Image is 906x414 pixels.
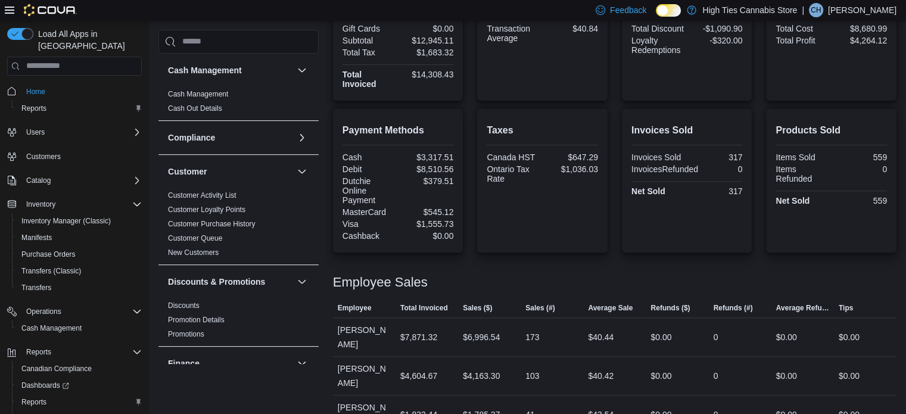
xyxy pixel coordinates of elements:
[168,248,219,257] span: New Customers
[21,345,56,359] button: Reports
[21,323,82,333] span: Cash Management
[21,125,142,139] span: Users
[12,229,147,246] button: Manifests
[17,395,51,409] a: Reports
[631,164,698,174] div: InvoicesRefunded
[21,173,55,188] button: Catalog
[400,70,453,79] div: $14,308.43
[168,315,225,325] span: Promotion Details
[21,173,142,188] span: Catalog
[168,166,207,178] h3: Customer
[168,301,200,310] a: Discounts
[834,164,887,174] div: 0
[776,152,829,162] div: Items Sold
[21,150,66,164] a: Customers
[26,307,61,316] span: Operations
[343,152,396,162] div: Cash
[828,3,896,17] p: [PERSON_NAME]
[21,283,51,292] span: Transfers
[487,123,598,138] h2: Taxes
[463,330,500,344] div: $6,996.54
[12,394,147,410] button: Reports
[834,196,887,206] div: 559
[168,357,200,369] h3: Finance
[12,360,147,377] button: Canadian Compliance
[400,176,453,186] div: $379.51
[400,219,453,229] div: $1,555.73
[168,220,256,228] a: Customer Purchase History
[776,123,887,138] h2: Products Sold
[2,196,147,213] button: Inventory
[689,186,742,196] div: 317
[487,24,540,43] div: Transaction Average
[17,264,86,278] a: Transfers (Classic)
[21,266,81,276] span: Transfers (Classic)
[525,330,539,344] div: 173
[631,24,684,33] div: Total Discount
[21,381,69,390] span: Dashboards
[588,330,614,344] div: $40.44
[343,70,376,89] strong: Total Invoiced
[834,24,887,33] div: $8,680.99
[834,152,887,162] div: 559
[343,48,396,57] div: Total Tax
[839,303,853,313] span: Tips
[168,90,228,98] a: Cash Management
[17,247,80,262] a: Purchase Orders
[158,87,319,120] div: Cash Management
[168,89,228,99] span: Cash Management
[343,24,396,33] div: Gift Cards
[631,36,684,55] div: Loyalty Redemptions
[12,100,147,117] button: Reports
[588,369,614,383] div: $40.42
[26,152,61,161] span: Customers
[17,264,142,278] span: Transfers (Classic)
[2,148,147,165] button: Customers
[631,123,743,138] h2: Invoices Sold
[17,321,142,335] span: Cash Management
[333,275,428,290] h3: Employee Sales
[400,303,448,313] span: Total Invoiced
[776,196,810,206] strong: Net Sold
[168,219,256,229] span: Customer Purchase History
[17,101,51,116] a: Reports
[12,377,147,394] a: Dashboards
[168,104,222,113] a: Cash Out Details
[17,378,74,393] a: Dashboards
[839,369,860,383] div: $0.00
[714,303,753,313] span: Refunds (#)
[21,149,142,164] span: Customers
[343,123,454,138] h2: Payment Methods
[17,281,142,295] span: Transfers
[343,164,396,174] div: Debit
[487,164,540,183] div: Ontario Tax Rate
[21,345,142,359] span: Reports
[2,83,147,100] button: Home
[168,64,292,76] button: Cash Management
[21,397,46,407] span: Reports
[158,298,319,346] div: Discounts & Promotions
[689,152,742,162] div: 317
[295,130,309,145] button: Compliance
[21,304,66,319] button: Operations
[343,207,396,217] div: MasterCard
[26,347,51,357] span: Reports
[656,4,681,17] input: Dark Mode
[17,231,142,245] span: Manifests
[168,191,236,200] a: Customer Activity List
[343,176,396,205] div: Dutchie Online Payment
[610,4,646,16] span: Feedback
[545,164,598,174] div: $1,036.03
[21,125,49,139] button: Users
[168,234,222,243] span: Customer Queue
[12,246,147,263] button: Purchase Orders
[168,329,204,339] span: Promotions
[168,132,292,144] button: Compliance
[17,378,142,393] span: Dashboards
[17,214,142,228] span: Inventory Manager (Classic)
[400,48,453,57] div: $1,683.32
[343,219,396,229] div: Visa
[631,186,665,196] strong: Net Sold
